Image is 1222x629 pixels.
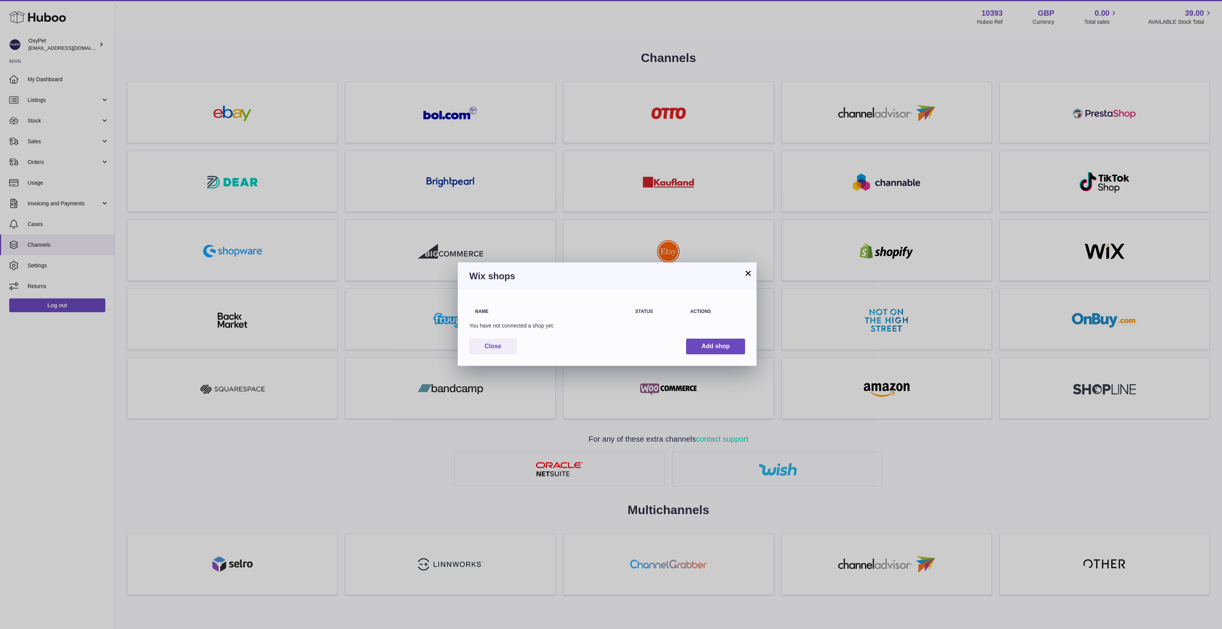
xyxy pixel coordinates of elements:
[690,309,739,314] div: Actions
[744,269,753,278] button: ×
[469,322,629,329] div: You have not connected a shop yet.
[469,270,745,282] h3: Wix shops
[686,339,745,354] button: Add shop
[635,309,679,314] div: Status
[469,339,517,354] button: Close
[475,309,624,314] div: Name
